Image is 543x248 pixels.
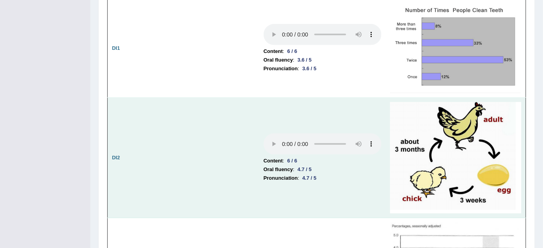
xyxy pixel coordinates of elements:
div: 4.7 / 5 [294,166,315,174]
b: Pronunciation [264,64,298,73]
li: : [264,165,382,174]
b: Oral fluency [264,56,293,64]
li: : [264,47,382,56]
li: : [264,56,382,64]
b: DI1 [112,45,120,51]
li: : [264,174,382,182]
li: : [264,157,382,165]
b: Content [264,47,283,56]
div: 6 / 6 [284,47,300,56]
div: 4.7 / 5 [299,174,320,182]
b: Oral fluency [264,165,293,174]
div: 3.6 / 5 [294,56,315,64]
b: Pronunciation [264,174,298,182]
b: DI2 [112,155,120,160]
div: 3.6 / 5 [299,65,320,73]
li: : [264,64,382,73]
b: Content [264,157,283,165]
div: 6 / 6 [284,157,300,165]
